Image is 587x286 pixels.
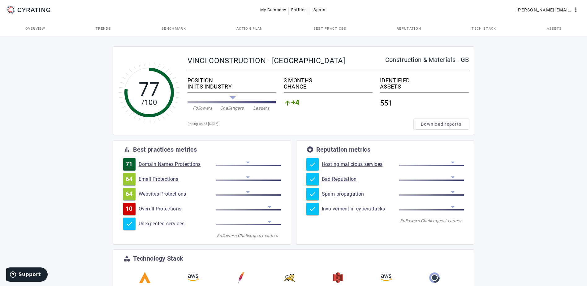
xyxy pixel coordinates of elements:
[309,161,316,168] mat-icon: check
[284,77,373,84] div: 3 MONTHS
[258,4,289,15] button: My Company
[289,4,309,15] button: Entities
[260,5,287,15] span: My Company
[309,4,329,15] button: Spots
[238,232,259,239] div: Challengers
[139,221,216,227] a: Unexpected services
[516,5,572,15] span: [PERSON_NAME][EMAIL_ADDRESS][PERSON_NAME][DOMAIN_NAME]
[316,146,370,153] div: Reputation metrics
[322,161,399,167] a: Hosting malicious services
[96,27,111,30] span: Trends
[380,95,469,111] div: 551
[309,190,316,198] mat-icon: check
[397,27,421,30] span: Reputation
[421,121,461,127] span: Download reports
[126,191,133,197] span: 64
[188,77,276,84] div: POSITION
[139,191,216,197] a: Websites Protections
[413,119,469,130] button: Download reports
[380,84,469,90] div: ASSETS
[472,27,496,30] span: Tech Stack
[291,99,300,107] span: +4
[313,5,326,15] span: Spots
[291,5,307,15] span: Entities
[216,232,238,239] div: Followers
[217,105,247,111] div: Challengers
[247,105,276,111] div: Leaders
[306,146,314,153] mat-icon: stars
[133,255,183,262] div: Technology Stack
[139,206,216,212] a: Overall Protections
[139,176,216,182] a: Email Protections
[309,205,316,213] mat-icon: check
[6,267,48,283] iframe: Opens a widget where you can find more information
[138,78,160,100] tspan: 77
[259,232,281,239] div: Leaders
[188,121,413,127] div: Rating as of [DATE]
[442,218,464,224] div: Leaders
[123,146,131,153] mat-icon: bar_chart
[188,105,217,111] div: Followers
[126,176,133,182] span: 64
[126,206,133,212] span: 10
[236,27,263,30] span: Action Plan
[572,6,580,14] mat-icon: more_vert
[123,255,131,262] mat-icon: category
[126,220,133,227] mat-icon: check
[18,8,50,12] g: CYRATING
[188,57,385,65] div: VINCI CONSTRUCTION - [GEOGRAPHIC_DATA]
[547,27,562,30] span: Assets
[322,176,399,182] a: Bad Reputation
[25,27,45,30] span: Overview
[139,161,216,167] a: Domain Names Protections
[284,84,373,90] div: CHANGE
[322,206,399,212] a: Involvement in cyberattacks
[322,191,399,197] a: Spam propagation
[309,175,316,183] mat-icon: check
[133,146,197,153] div: Best practices metrics
[380,77,469,84] div: IDENTIFIED
[284,99,291,107] mat-icon: arrow_upward
[421,218,442,224] div: Challengers
[141,98,157,107] tspan: /100
[385,57,469,63] div: Construction & Materials - GB
[188,84,276,90] div: IN ITS INDUSTRY
[399,218,421,224] div: Followers
[313,27,346,30] span: Best practices
[126,161,133,167] span: 71
[514,4,582,15] button: [PERSON_NAME][EMAIL_ADDRESS][PERSON_NAME][DOMAIN_NAME]
[162,27,186,30] span: Benchmark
